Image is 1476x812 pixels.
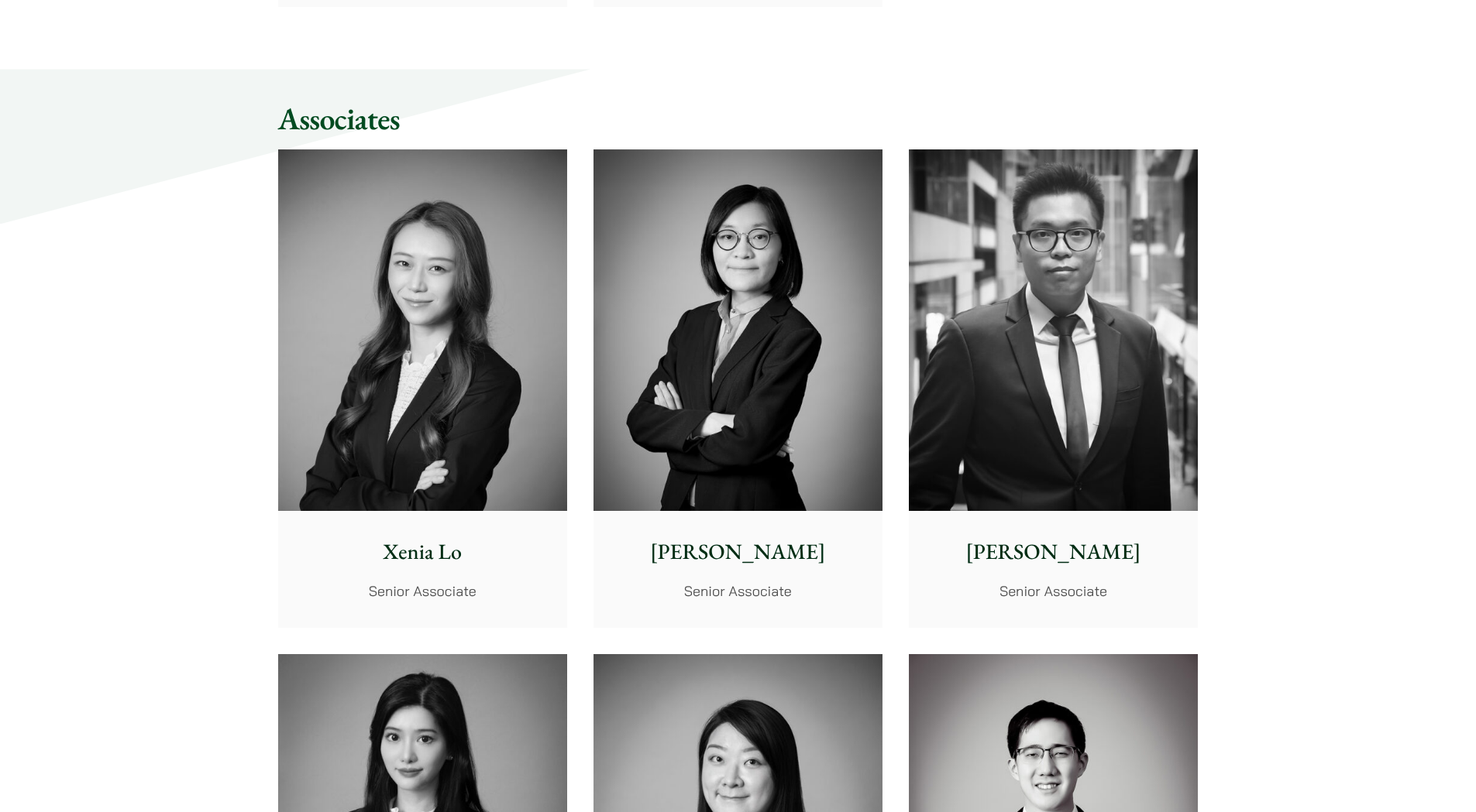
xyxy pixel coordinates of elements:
p: Senior Associate [606,581,870,601]
p: Senior Associate [921,581,1185,601]
p: Xenia Lo [291,536,555,568]
p: [PERSON_NAME] [921,536,1185,568]
a: Xenia Lo Senior Associate [278,149,567,628]
a: [PERSON_NAME] Senior Associate [593,149,883,628]
p: [PERSON_NAME] [606,536,870,568]
h2: Associates [278,100,1199,137]
p: Senior Associate [291,581,555,601]
a: [PERSON_NAME] Senior Associate [909,149,1198,628]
